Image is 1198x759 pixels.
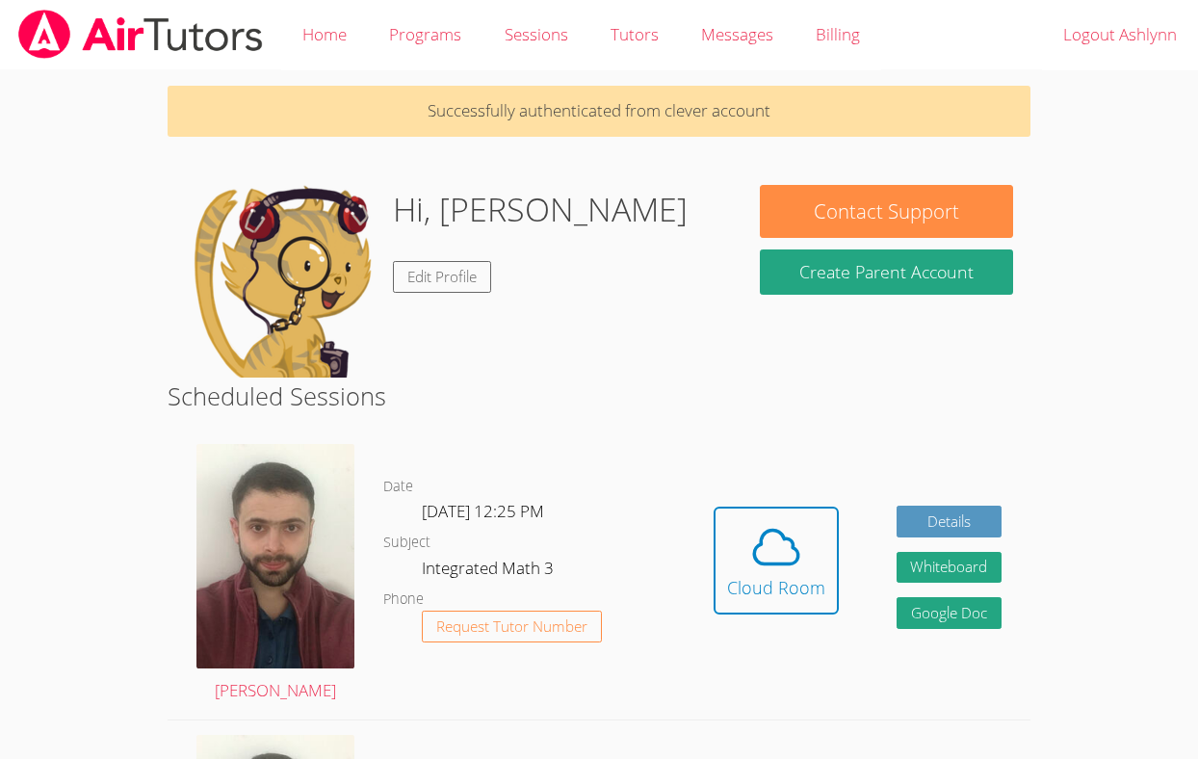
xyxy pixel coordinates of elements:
[897,506,1003,537] a: Details
[422,500,544,522] span: [DATE] 12:25 PM
[436,619,587,634] span: Request Tutor Number
[422,611,602,642] button: Request Tutor Number
[393,185,688,234] h1: Hi, [PERSON_NAME]
[393,261,491,293] a: Edit Profile
[897,552,1003,584] button: Whiteboard
[714,507,839,615] button: Cloud Room
[701,23,773,45] span: Messages
[760,249,1013,295] button: Create Parent Account
[383,531,430,555] dt: Subject
[168,378,1030,414] h2: Scheduled Sessions
[196,444,354,668] img: avatar.png
[760,185,1013,238] button: Contact Support
[422,555,558,588] dd: Integrated Math 3
[727,574,825,601] div: Cloud Room
[383,475,413,499] dt: Date
[383,588,424,612] dt: Phone
[168,86,1030,137] p: Successfully authenticated from clever account
[196,444,354,705] a: [PERSON_NAME]
[185,185,378,378] img: default.png
[16,10,265,59] img: airtutors_banner-c4298cdbf04f3fff15de1276eac7730deb9818008684d7c2e4769d2f7ddbe033.png
[897,597,1003,629] a: Google Doc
